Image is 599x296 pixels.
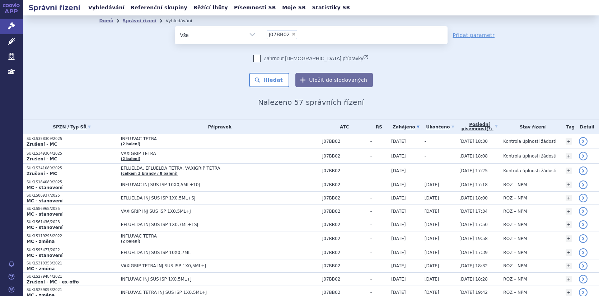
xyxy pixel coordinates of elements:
[27,171,57,176] strong: Zrušení - MC
[322,168,367,173] span: J07BB02
[503,196,527,201] span: ROZ – NPM
[459,209,488,214] span: [DATE] 17:34
[121,277,300,282] span: INFLUVAC INJ SUS ISP 1X0,5ML+J
[27,248,117,253] p: SUKLS95477/2022
[562,119,575,134] th: Tag
[391,168,406,173] span: [DATE]
[295,73,373,87] button: Uložit do sledovaných
[425,277,439,282] span: [DATE]
[425,168,426,173] span: -
[566,249,572,256] a: +
[391,182,406,187] span: [DATE]
[579,262,588,270] a: detail
[121,151,300,156] span: VAXIGRIP TETRA
[310,3,352,13] a: Statistiky SŘ
[575,119,599,134] th: Detail
[299,30,303,39] input: J07BB02
[322,182,367,187] span: J07BB02
[503,139,556,144] span: Kontrola úplnosti žádosti
[280,3,308,13] a: Moje SŘ
[27,212,62,217] strong: MC - stanovení
[319,119,367,134] th: ATC
[27,166,117,171] p: SUKLS341089/2025
[123,18,156,23] a: Správní řízení
[27,279,79,285] strong: Zrušení - MC - ex-offo
[425,222,439,227] span: [DATE]
[566,208,572,215] a: +
[322,139,367,144] span: J07BB02
[566,235,572,242] a: +
[367,119,388,134] th: RS
[322,250,367,255] span: J07BB02
[27,180,117,185] p: SUKLS184089/2025
[117,119,319,134] th: Přípravek
[579,220,588,229] a: detail
[27,274,117,279] p: SUKLS279484/2021
[121,239,140,243] a: (2 balení)
[459,196,488,201] span: [DATE] 18:00
[27,220,117,225] p: SUKLS61436/2023
[291,32,296,36] span: ×
[391,250,406,255] span: [DATE]
[370,277,388,282] span: -
[391,290,406,295] span: [DATE]
[27,266,55,271] strong: MC - změna
[322,209,367,214] span: J07BB02
[459,139,488,144] span: [DATE] 18:30
[322,154,367,159] span: J07BB02
[391,122,421,132] a: Zahájeno
[566,276,572,282] a: +
[191,3,230,13] a: Běžící lhůty
[23,3,86,13] h2: Správní řízení
[566,153,572,159] a: +
[121,263,300,268] span: VAXIGRIP TETRA INJ SUS ISP 1X0,5ML+J
[27,234,117,239] p: SUKLS119295/2022
[370,139,388,144] span: -
[425,236,439,241] span: [DATE]
[503,168,556,173] span: Kontrola úplnosti žádosti
[370,196,388,201] span: -
[391,263,406,268] span: [DATE]
[370,290,388,295] span: -
[503,209,527,214] span: ROZ – NPM
[27,193,117,198] p: SUKLS86937/2025
[459,250,488,255] span: [DATE] 17:39
[121,172,178,175] a: (celkem 3 brandy / 8 balení)
[566,168,572,174] a: +
[459,154,488,159] span: [DATE] 18:08
[370,209,388,214] span: -
[579,207,588,216] a: detail
[370,154,388,159] span: -
[425,209,439,214] span: [DATE]
[121,157,140,161] a: (2 balení)
[322,222,367,227] span: J07BB02
[128,3,189,13] a: Referenční skupiny
[322,277,367,282] span: J07BB02
[27,225,62,230] strong: MC - stanovení
[121,209,300,214] span: VAXIGRIP INJ SUS ISP 1X0,5ML+J
[27,239,55,244] strong: MC - změna
[258,98,364,107] span: Nalezeno 57 správních řízení
[459,277,488,282] span: [DATE] 18:28
[86,3,127,13] a: Vyhledávání
[165,15,201,26] li: Vyhledávání
[425,182,439,187] span: [DATE]
[27,198,62,203] strong: MC - stanovení
[391,209,406,214] span: [DATE]
[27,122,117,132] a: SPZN / Typ SŘ
[322,236,367,241] span: J07BB02
[459,236,488,241] span: [DATE] 19:58
[503,290,527,295] span: ROZ – NPM
[27,151,117,156] p: SUKLS349304/2025
[249,73,290,87] button: Hledat
[121,166,300,171] span: EFLUELDA, EFLUELDA TETRA, VAXIGRIP TETRA
[500,119,562,134] th: Stav řízení
[425,250,439,255] span: [DATE]
[27,136,117,141] p: SUKLS358309/2025
[566,221,572,228] a: +
[27,261,117,266] p: SUKLS319353/2021
[566,195,572,201] a: +
[579,180,588,189] a: detail
[391,277,406,282] span: [DATE]
[370,250,388,255] span: -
